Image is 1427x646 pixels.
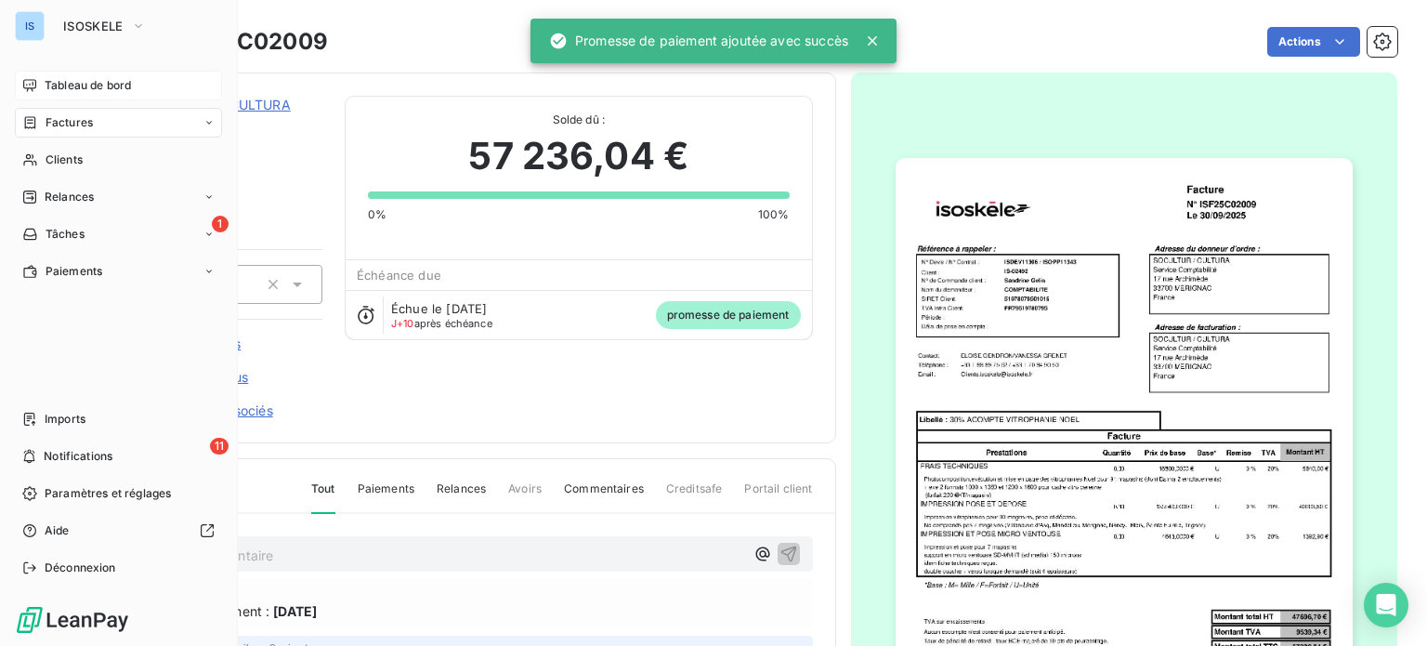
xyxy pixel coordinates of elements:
[437,481,486,512] span: Relances
[1364,583,1408,627] div: Open Intercom Messenger
[564,481,644,512] span: Commentaires
[391,301,487,316] span: Échue le [DATE]
[46,114,93,131] span: Factures
[15,516,222,546] a: Aide
[368,112,789,128] span: Solde dû :
[174,25,328,59] h3: ISF25C02009
[368,206,386,223] span: 0%
[45,77,131,94] span: Tableau de bord
[210,438,229,455] span: 11
[45,189,94,205] span: Relances
[15,11,45,41] div: IS
[508,481,542,512] span: Avoirs
[1267,27,1360,57] button: Actions
[758,206,790,223] span: 100%
[63,19,124,33] span: ISOSKELE
[45,411,85,428] span: Imports
[45,485,171,502] span: Paramètres et réglages
[46,263,102,280] span: Paiements
[311,481,335,514] span: Tout
[468,128,688,184] span: 57 236,04 €
[358,481,414,512] span: Paiements
[212,216,229,232] span: 1
[46,152,83,168] span: Clients
[666,481,723,512] span: Creditsafe
[45,560,116,576] span: Déconnexion
[549,24,848,58] div: Promesse de paiement ajoutée avec succès
[46,226,85,243] span: Tâches
[357,268,441,283] span: Échéance due
[15,605,130,635] img: Logo LeanPay
[45,522,70,539] span: Aide
[744,481,812,512] span: Portail client
[44,448,112,465] span: Notifications
[656,301,801,329] span: promesse de paiement
[391,318,492,329] span: après échéance
[273,601,317,621] span: [DATE]
[391,317,414,330] span: J+10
